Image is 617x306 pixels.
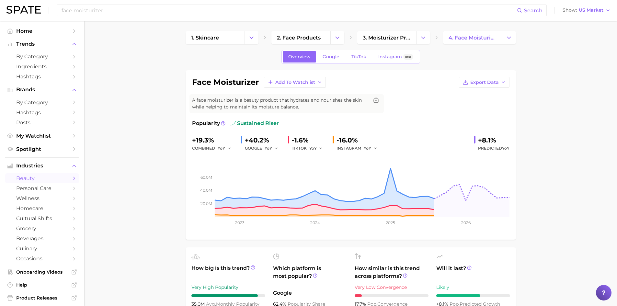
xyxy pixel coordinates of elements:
span: Help [16,282,68,288]
a: 1. skincare [186,31,245,44]
span: Industries [16,163,68,169]
button: Change Category [245,31,258,44]
span: Export Data [470,80,499,85]
span: Google [323,54,339,60]
div: +19.3% [192,135,236,145]
tspan: 2024 [310,220,320,225]
span: A face moisturizer is a beauty product that hydrates and nourishes the skin while helping to main... [192,97,368,110]
a: Ingredients [5,62,79,72]
span: cultural shifts [16,215,68,221]
a: homecare [5,203,79,213]
div: GOOGLE [245,144,283,152]
span: 4. face moisturizer [449,35,497,41]
span: Add to Watchlist [275,80,315,85]
span: by Category [16,99,68,106]
a: grocery [5,223,79,233]
button: Change Category [502,31,516,44]
div: TIKTOK [292,144,327,152]
a: InstagramBeta [373,51,419,62]
a: beverages [5,233,79,244]
button: YoY [364,144,378,152]
span: homecare [16,205,68,211]
span: Brands [16,87,68,93]
span: 3. moisturizer products [363,35,411,41]
span: Trends [16,41,68,47]
button: Brands [5,85,79,95]
span: by Category [16,53,68,60]
span: 1. skincare [191,35,219,41]
span: Show [563,8,577,12]
span: Posts [16,119,68,126]
span: 2. face products [277,35,321,41]
a: Hashtags [5,72,79,82]
a: 3. moisturizer products [357,31,416,44]
span: How big is this trend? [191,264,265,280]
div: Very Low Convergence [355,283,428,291]
tspan: 2023 [235,220,245,225]
span: YoY [309,145,317,151]
span: sustained riser [231,119,279,127]
a: by Category [5,51,79,62]
button: YoY [309,144,323,152]
a: by Category [5,97,79,108]
span: Search [524,7,543,14]
a: Overview [283,51,316,62]
span: occasions [16,255,68,262]
a: Onboarding Videos [5,267,79,277]
a: culinary [5,244,79,254]
span: Onboarding Videos [16,269,68,275]
button: Change Category [416,31,430,44]
span: Home [16,28,68,34]
div: +40.2% [245,135,283,145]
span: Google [273,289,347,297]
span: YoY [265,145,272,151]
span: grocery [16,225,68,232]
div: 6 / 10 [436,294,510,297]
a: Product Releases [5,293,79,303]
span: wellness [16,195,68,201]
img: SPATE [6,6,41,14]
button: Export Data [459,77,509,88]
button: Add to Watchlist [264,77,326,88]
div: 1 / 10 [355,294,428,297]
span: Overview [288,54,311,60]
div: -1.6% [292,135,327,145]
a: Home [5,26,79,36]
div: +8.1% [478,135,509,145]
a: TikTok [346,51,372,62]
span: Instagram [378,54,402,60]
a: My Watchlist [5,131,79,141]
tspan: 2026 [461,220,470,225]
span: beverages [16,235,68,242]
a: Hashtags [5,108,79,118]
span: TikTok [351,54,366,60]
span: Ingredients [16,63,68,70]
span: Will it last? [436,265,510,280]
span: YoY [502,146,509,151]
span: beauty [16,175,68,181]
span: Hashtags [16,74,68,80]
div: INSTAGRAM [337,144,382,152]
a: 4. face moisturizer [443,31,502,44]
button: Change Category [330,31,344,44]
button: ShowUS Market [561,6,612,15]
button: Industries [5,161,79,171]
div: -16.0% [337,135,382,145]
button: YoY [265,144,279,152]
span: culinary [16,245,68,252]
a: beauty [5,173,79,183]
span: Predicted [478,144,509,152]
a: Spotlight [5,144,79,154]
a: Help [5,280,79,290]
span: Product Releases [16,295,68,301]
span: YoY [218,145,225,151]
span: Hashtags [16,109,68,116]
span: Which platform is most popular? [273,265,347,286]
h1: face moisturizer [192,78,259,86]
span: Popularity [192,119,220,127]
a: Google [317,51,345,62]
span: personal care [16,185,68,191]
a: cultural shifts [5,213,79,223]
div: Likely [436,283,510,291]
button: Trends [5,39,79,49]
